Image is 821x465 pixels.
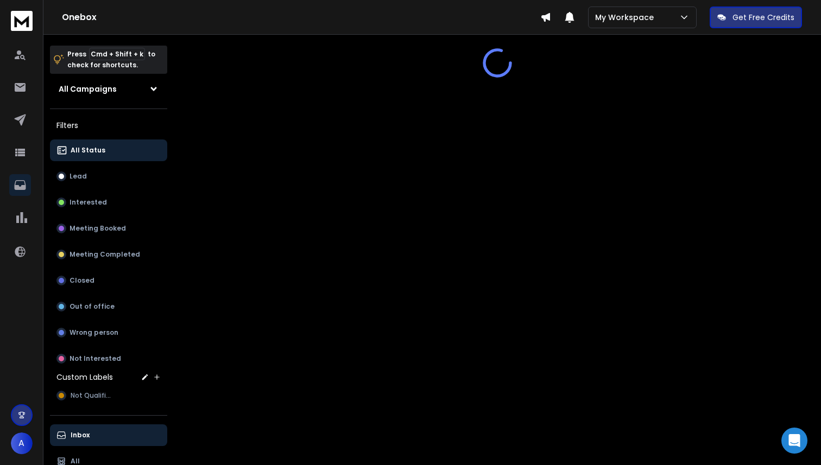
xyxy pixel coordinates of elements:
button: All Campaigns [50,78,167,100]
button: Interested [50,192,167,213]
p: All Status [71,146,105,155]
button: A [11,432,33,454]
button: Out of office [50,296,167,317]
p: Out of office [70,302,115,311]
h3: Filters [50,118,167,133]
p: Wrong person [70,328,118,337]
img: logo [11,11,33,31]
p: Closed [70,276,94,285]
button: Wrong person [50,322,167,343]
h1: Onebox [62,11,540,24]
p: My Workspace [595,12,658,23]
button: Inbox [50,424,167,446]
p: Not Interested [70,354,121,363]
button: All Status [50,139,167,161]
button: Get Free Credits [710,7,802,28]
p: Lead [70,172,87,181]
button: Lead [50,165,167,187]
span: Not Qualified [71,391,115,400]
p: Meeting Booked [70,224,126,233]
p: Interested [70,198,107,207]
button: Closed [50,270,167,291]
span: Cmd + Shift + k [89,48,145,60]
button: Not Interested [50,348,167,370]
p: Press to check for shortcuts. [67,49,155,71]
p: Inbox [71,431,90,439]
button: Not Qualified [50,385,167,406]
button: Meeting Booked [50,218,167,239]
h1: All Campaigns [59,84,117,94]
h3: Custom Labels [56,372,113,383]
p: Get Free Credits [732,12,794,23]
p: Meeting Completed [70,250,140,259]
div: Open Intercom Messenger [781,428,807,454]
button: Meeting Completed [50,244,167,265]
